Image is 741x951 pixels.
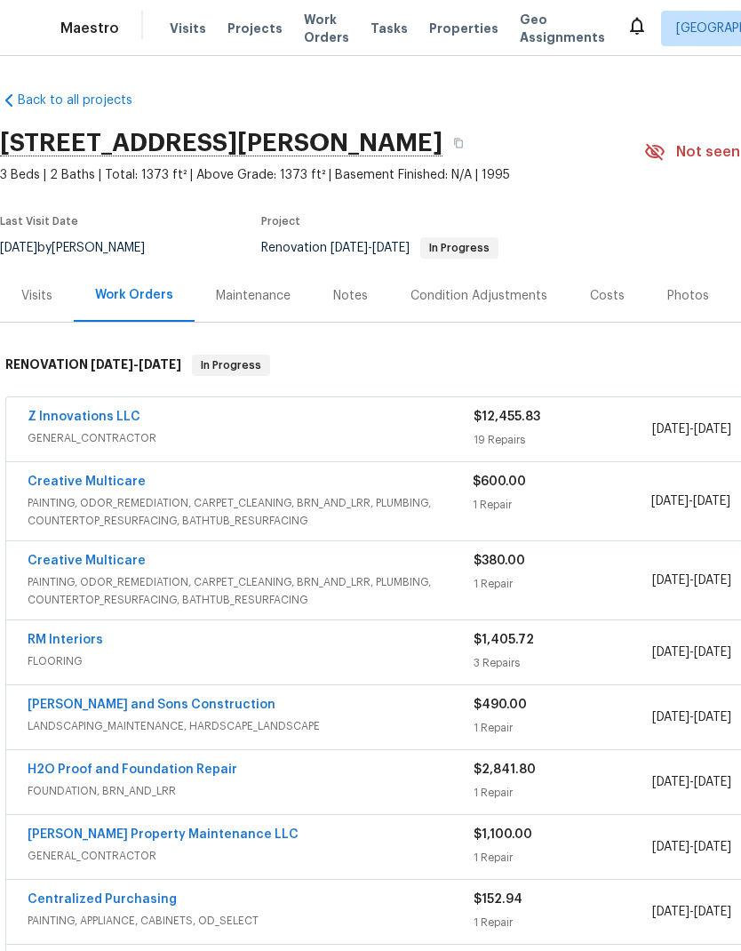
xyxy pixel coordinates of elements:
span: Geo Assignments [520,11,605,46]
span: PAINTING, ODOR_REMEDIATION, CARPET_CLEANING, BRN_AND_LRR, PLUMBING, COUNTERTOP_RESURFACING, BATHT... [28,494,473,530]
span: $152.94 [474,893,522,906]
span: $490.00 [474,699,527,711]
span: [DATE] [91,358,133,371]
a: Z Innovations LLC [28,411,140,423]
div: Maintenance [216,287,291,305]
a: Centralized Purchasing [28,893,177,906]
span: - [91,358,181,371]
span: Maestro [60,20,119,37]
span: [DATE] [693,495,730,507]
div: Visits [21,287,52,305]
span: Properties [429,20,498,37]
span: PAINTING, APPLIANCE, CABINETS, OD_SELECT [28,912,474,930]
span: [DATE] [331,242,368,254]
div: 1 Repair [474,849,652,867]
span: PAINTING, ODOR_REMEDIATION, CARPET_CLEANING, BRN_AND_LRR, PLUMBING, COUNTERTOP_RESURFACING, BATHT... [28,573,474,609]
span: [DATE] [694,423,731,436]
span: GENERAL_CONTRACTOR [28,429,474,447]
span: FOUNDATION, BRN_AND_LRR [28,782,474,800]
span: GENERAL_CONTRACTOR [28,847,474,865]
div: 1 Repair [474,575,652,593]
div: Photos [667,287,709,305]
span: $1,100.00 [474,828,532,841]
h6: RENOVATION [5,355,181,376]
span: [DATE] [694,776,731,788]
span: Project [261,216,300,227]
span: [DATE] [694,841,731,853]
a: RM Interiors [28,634,103,646]
span: [DATE] [372,242,410,254]
span: [DATE] [652,423,689,436]
a: H2O Proof and Foundation Repair [28,763,237,776]
span: LANDSCAPING_MAINTENANCE, HARDSCAPE_LANDSCAPE [28,717,474,735]
div: 19 Repairs [474,431,652,449]
span: [DATE] [651,495,689,507]
span: [DATE] [652,574,689,587]
span: FLOORING [28,652,474,670]
span: [DATE] [694,906,731,918]
span: In Progress [194,356,268,374]
a: [PERSON_NAME] Property Maintenance LLC [28,828,299,841]
span: Visits [170,20,206,37]
span: [DATE] [694,711,731,723]
span: - [331,242,410,254]
span: Renovation [261,242,498,254]
span: Projects [227,20,283,37]
span: - [652,420,731,438]
div: Costs [590,287,625,305]
a: Creative Multicare [28,475,146,488]
span: [DATE] [652,646,689,659]
span: [DATE] [694,574,731,587]
span: [DATE] [652,776,689,788]
div: 1 Repair [474,914,652,931]
span: [DATE] [652,711,689,723]
span: $2,841.80 [474,763,536,776]
span: $1,405.72 [474,634,534,646]
div: Condition Adjustments [410,287,547,305]
div: 1 Repair [474,784,652,802]
span: - [651,492,730,510]
div: 1 Repair [473,496,650,514]
span: - [652,643,731,661]
a: Creative Multicare [28,555,146,567]
span: Work Orders [304,11,349,46]
span: [DATE] [652,906,689,918]
div: 1 Repair [474,719,652,737]
span: - [652,571,731,589]
div: 3 Repairs [474,654,652,672]
a: [PERSON_NAME] and Sons Construction [28,699,275,711]
span: Tasks [370,22,408,35]
span: [DATE] [652,841,689,853]
span: - [652,838,731,856]
span: [DATE] [139,358,181,371]
span: [DATE] [694,646,731,659]
span: - [652,773,731,791]
span: - [652,708,731,726]
span: $12,455.83 [474,411,540,423]
span: In Progress [422,243,497,253]
span: - [652,903,731,921]
div: Notes [333,287,368,305]
button: Copy Address [442,127,474,159]
span: $600.00 [473,475,526,488]
span: $380.00 [474,555,525,567]
div: Work Orders [95,286,173,304]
